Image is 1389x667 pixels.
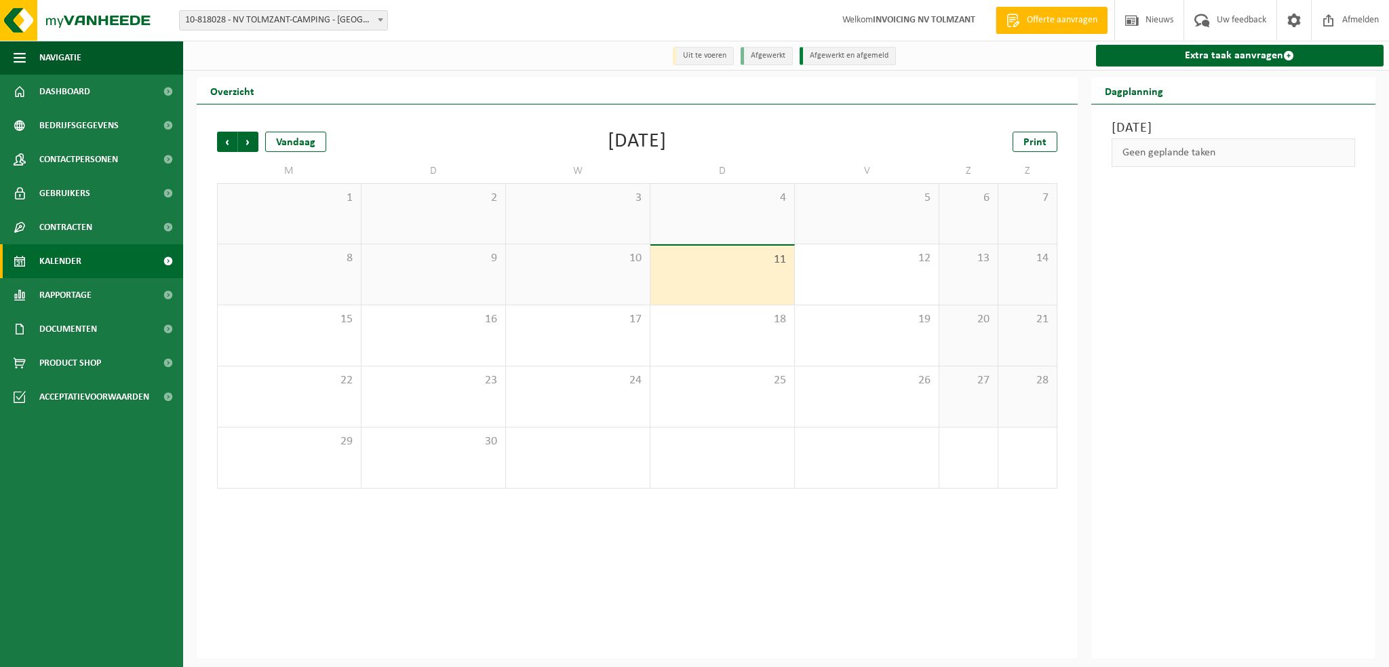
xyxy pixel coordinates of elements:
[39,380,149,414] span: Acceptatievoorwaarden
[946,373,991,388] span: 27
[39,176,90,210] span: Gebruikers
[939,159,998,183] td: Z
[1023,137,1046,148] span: Print
[650,159,795,183] td: D
[802,373,932,388] span: 26
[513,312,643,327] span: 17
[802,191,932,206] span: 5
[368,434,498,449] span: 30
[368,251,498,266] span: 9
[513,251,643,266] span: 10
[224,191,354,206] span: 1
[1013,132,1057,152] a: Print
[657,191,787,206] span: 4
[224,373,354,388] span: 22
[224,251,354,266] span: 8
[657,252,787,267] span: 11
[1005,312,1050,327] span: 21
[39,109,119,142] span: Bedrijfsgegevens
[513,373,643,388] span: 24
[39,346,101,380] span: Product Shop
[1112,138,1356,167] div: Geen geplande taken
[39,75,90,109] span: Dashboard
[800,47,896,65] li: Afgewerkt en afgemeld
[39,278,92,312] span: Rapportage
[1096,45,1384,66] a: Extra taak aanvragen
[946,312,991,327] span: 20
[180,11,387,30] span: 10-818028 - NV TOLMZANT-CAMPING - DE HAAN
[39,210,92,244] span: Contracten
[217,159,361,183] td: M
[197,77,268,104] h2: Overzicht
[217,132,237,152] span: Vorige
[179,10,388,31] span: 10-818028 - NV TOLMZANT-CAMPING - DE HAAN
[1091,77,1177,104] h2: Dagplanning
[224,434,354,449] span: 29
[265,132,326,152] div: Vandaag
[39,142,118,176] span: Contactpersonen
[361,159,506,183] td: D
[795,159,939,183] td: V
[657,312,787,327] span: 18
[998,159,1057,183] td: Z
[1005,373,1050,388] span: 28
[996,7,1108,34] a: Offerte aanvragen
[39,41,81,75] span: Navigatie
[224,312,354,327] span: 15
[946,191,991,206] span: 6
[673,47,734,65] li: Uit te voeren
[873,15,975,25] strong: INVOICING NV TOLMZANT
[1005,191,1050,206] span: 7
[368,312,498,327] span: 16
[657,373,787,388] span: 25
[1112,118,1356,138] h3: [DATE]
[513,191,643,206] span: 3
[946,251,991,266] span: 13
[39,244,81,278] span: Kalender
[1023,14,1101,27] span: Offerte aanvragen
[1005,251,1050,266] span: 14
[368,191,498,206] span: 2
[802,251,932,266] span: 12
[506,159,650,183] td: W
[39,312,97,346] span: Documenten
[741,47,793,65] li: Afgewerkt
[238,132,258,152] span: Volgende
[802,312,932,327] span: 19
[368,373,498,388] span: 23
[608,132,667,152] div: [DATE]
